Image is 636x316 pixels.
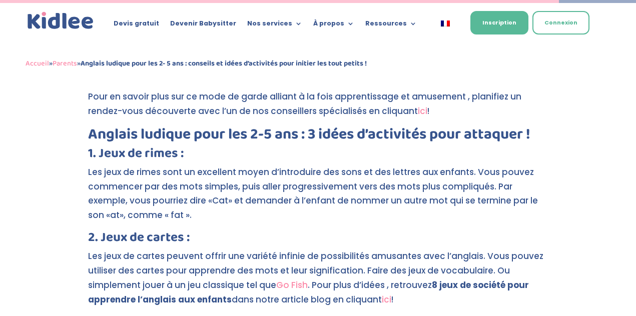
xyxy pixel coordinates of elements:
[88,89,548,127] p: Pour en savoir plus sur ce mode de garde alliant à la fois apprentissage et amusement , planifiez...
[88,165,548,231] p: Les jeux de rimes sont un excellent moyen d’introduire des sons et des lettres aux enfants. Vous ...
[88,249,548,315] p: Les jeux de cartes peuvent offrir une variété infinie de possibilités amusantes avec l’anglais. V...
[26,57,49,69] a: Accueil
[276,279,308,291] a: Go Fish
[313,20,354,31] a: À propos
[53,57,77,69] a: Parents
[26,57,367,69] span: » »
[418,105,427,117] a: ici
[247,20,302,31] a: Nos services
[26,10,96,31] a: Kidlee Logo
[81,57,367,69] strong: Anglais ludique pour les 2- 5 ans : conseils et idées d’activités pour initier les tout petits !
[26,10,96,31] img: logo_kidlee_bleu
[114,20,159,31] a: Devis gratuit
[88,127,548,147] h2: Anglais ludique pour les 2-5 ans : 3 idées d’activités pour attaquer !
[470,11,528,34] a: Inscription
[88,147,548,165] h3: 1. Jeux de rimes :
[532,11,589,34] a: Connexion
[382,293,391,305] a: ici
[441,20,450,26] img: Français
[88,231,548,249] h3: 2. Jeux de cartes :
[365,20,417,31] a: Ressources
[170,20,236,31] a: Devenir Babysitter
